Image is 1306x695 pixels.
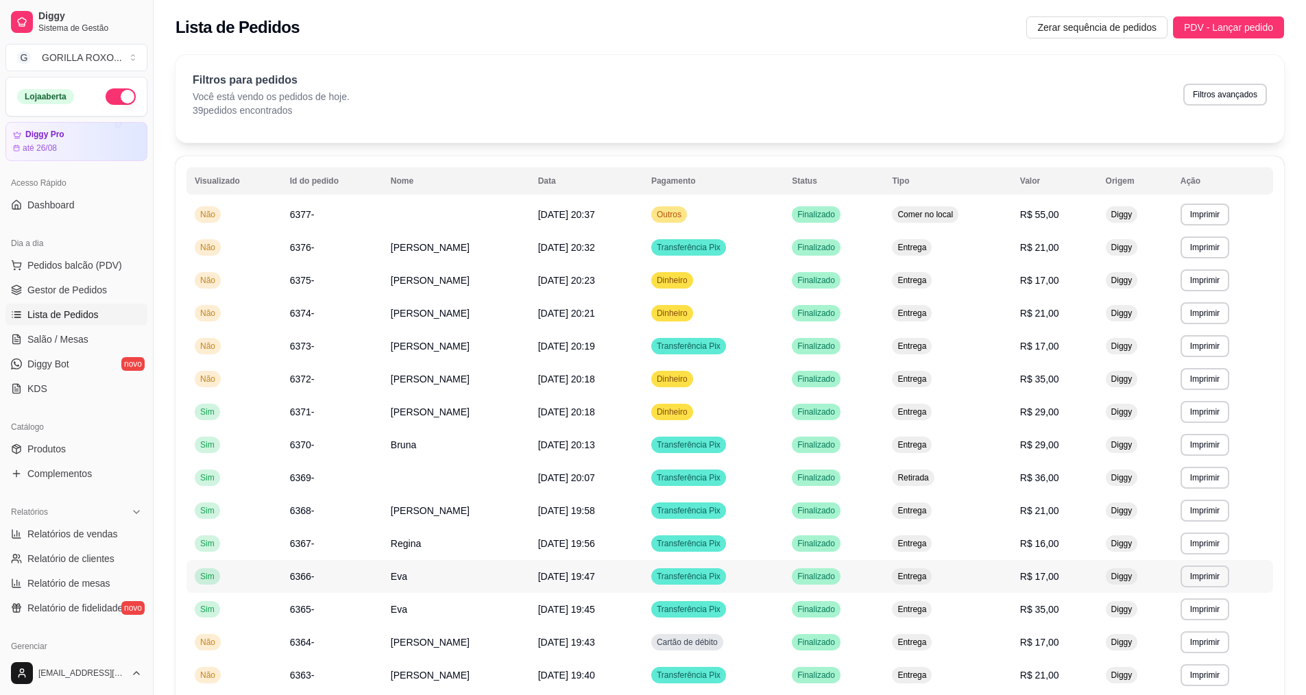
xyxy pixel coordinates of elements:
[795,571,838,582] span: Finalizado
[290,637,315,648] span: 6364-
[895,571,929,582] span: Entrega
[538,242,595,253] span: [DATE] 20:32
[1020,242,1059,253] span: R$ 21,00
[197,275,218,286] span: Não
[895,242,929,253] span: Entrega
[538,637,595,648] span: [DATE] 19:43
[197,374,218,385] span: Não
[1173,16,1284,38] button: PDV - Lançar pedido
[538,406,595,417] span: [DATE] 20:18
[895,538,929,549] span: Entrega
[1181,302,1229,324] button: Imprimir
[784,167,884,195] th: Status
[1172,167,1273,195] th: Ação
[654,242,723,253] span: Transferência Pix
[290,505,315,516] span: 6368-
[197,604,217,615] span: Sim
[1020,341,1059,352] span: R$ 17,00
[193,90,350,103] p: Você está vendo os pedidos de hoje.
[1181,236,1229,258] button: Imprimir
[1020,275,1059,286] span: R$ 17,00
[106,88,136,105] button: Alterar Status
[1109,637,1135,648] span: Diggy
[186,167,282,195] th: Visualizado
[27,552,114,565] span: Relatório de clientes
[27,601,123,615] span: Relatório de fidelidade
[538,209,595,220] span: [DATE] 20:37
[538,472,595,483] span: [DATE] 20:07
[1181,533,1229,554] button: Imprimir
[654,308,690,319] span: Dinheiro
[1181,269,1229,291] button: Imprimir
[1109,242,1135,253] span: Diggy
[27,332,88,346] span: Salão / Mesas
[795,472,838,483] span: Finalizado
[391,341,470,352] span: [PERSON_NAME]
[1020,637,1059,648] span: R$ 17,00
[290,670,315,681] span: 6363-
[654,275,690,286] span: Dinheiro
[38,23,142,34] span: Sistema de Gestão
[795,637,838,648] span: Finalizado
[1181,467,1229,489] button: Imprimir
[895,670,929,681] span: Entrega
[1181,631,1229,653] button: Imprimir
[795,308,838,319] span: Finalizado
[1183,84,1267,106] button: Filtros avançados
[654,505,723,516] span: Transferência Pix
[1181,204,1229,225] button: Imprimir
[391,406,470,417] span: [PERSON_NAME]
[391,242,470,253] span: [PERSON_NAME]
[5,523,147,545] a: Relatórios de vendas
[193,103,350,117] p: 39 pedidos encontrados
[1020,505,1059,516] span: R$ 21,00
[197,670,218,681] span: Não
[1109,406,1135,417] span: Diggy
[1109,604,1135,615] span: Diggy
[1020,406,1059,417] span: R$ 29,00
[1181,664,1229,686] button: Imprimir
[5,44,147,71] button: Select a team
[197,637,218,648] span: Não
[5,279,147,301] a: Gestor de Pedidos
[38,10,142,23] span: Diggy
[197,472,217,483] span: Sim
[538,505,595,516] span: [DATE] 19:58
[1098,167,1172,195] th: Origem
[530,167,643,195] th: Data
[5,657,147,690] button: [EMAIL_ADDRESS][DOMAIN_NAME]
[895,637,929,648] span: Entrega
[5,635,147,657] div: Gerenciar
[895,472,931,483] span: Retirada
[1037,20,1157,35] span: Zerar sequência de pedidos
[538,374,595,385] span: [DATE] 20:18
[391,439,416,450] span: Bruna
[795,209,838,220] span: Finalizado
[197,341,218,352] span: Não
[795,341,838,352] span: Finalizado
[1109,275,1135,286] span: Diggy
[290,604,315,615] span: 6365-
[1109,571,1135,582] span: Diggy
[5,122,147,161] a: Diggy Proaté 26/08
[5,438,147,460] a: Produtos
[5,172,147,194] div: Acesso Rápido
[193,72,350,88] p: Filtros para pedidos
[197,242,218,253] span: Não
[795,242,838,253] span: Finalizado
[643,167,784,195] th: Pagamento
[795,505,838,516] span: Finalizado
[1109,308,1135,319] span: Diggy
[5,304,147,326] a: Lista de Pedidos
[197,571,217,582] span: Sim
[197,209,218,220] span: Não
[282,167,383,195] th: Id do pedido
[654,604,723,615] span: Transferência Pix
[27,283,107,297] span: Gestor de Pedidos
[1020,374,1059,385] span: R$ 35,00
[895,505,929,516] span: Entrega
[1181,401,1229,423] button: Imprimir
[5,254,147,276] button: Pedidos balcão (PDV)
[1181,598,1229,620] button: Imprimir
[1020,670,1059,681] span: R$ 21,00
